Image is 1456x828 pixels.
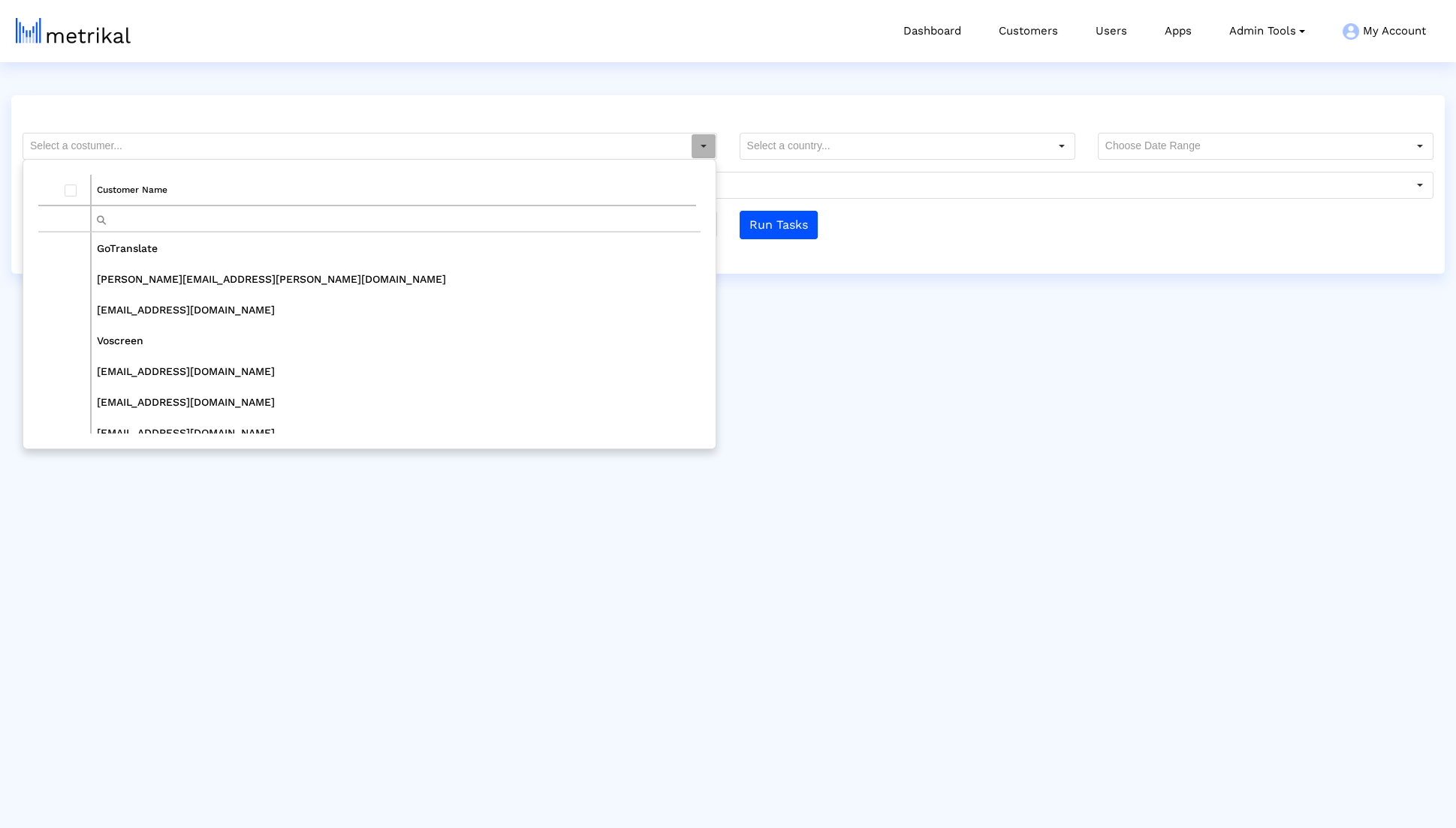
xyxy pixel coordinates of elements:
div: Select [1407,172,1433,198]
div: Select [1407,133,1433,159]
td: Filter cell [91,205,696,232]
div: Customer Name [97,180,167,199]
div: Select [1049,133,1075,159]
img: my-account-menu-icon.png [1343,23,1359,40]
td: [EMAIL_ADDRESS][DOMAIN_NAME] [91,356,701,387]
div: Select [691,133,716,159]
div: Data grid [38,175,701,433]
td: [EMAIL_ADDRESS][DOMAIN_NAME] [91,418,701,448]
td: Voscreen [91,325,701,356]
td: [PERSON_NAME][EMAIL_ADDRESS][PERSON_NAME][DOMAIN_NAME] [91,264,701,295]
td: [EMAIL_ADDRESS][DOMAIN_NAME] [91,387,701,418]
div: Select all [65,184,77,198]
button: Run Tasks [740,211,818,239]
td: Column Customer Name [91,175,696,205]
input: Filter cell [92,206,696,231]
img: metrical-logo-light.png [16,18,131,43]
td: GoTranslate [91,233,701,264]
td: [EMAIL_ADDRESS][DOMAIN_NAME] [91,295,701,325]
